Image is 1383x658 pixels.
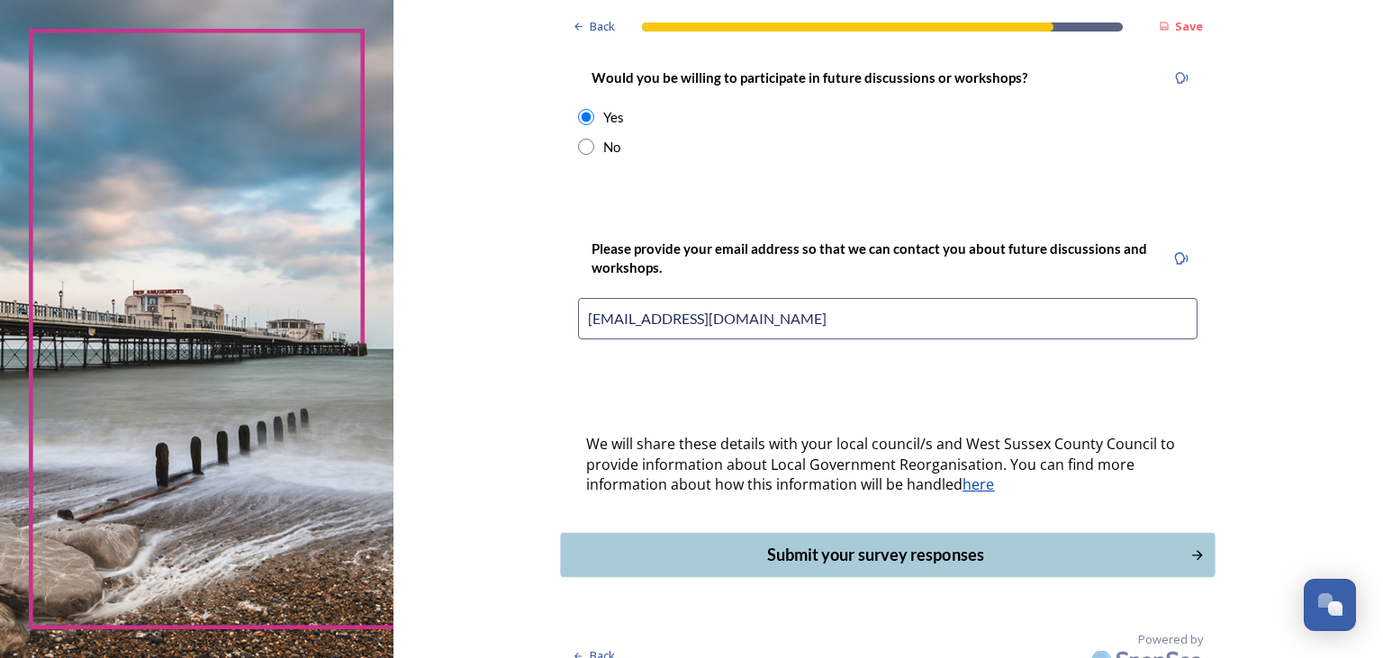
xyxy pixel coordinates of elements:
[592,69,1027,86] strong: Would you be willing to participate in future discussions or workshops?
[590,18,615,35] span: Back
[561,533,1216,577] button: Continue
[603,107,624,128] div: Yes
[1138,631,1203,648] span: Powered by
[586,434,1179,494] span: We will share these details with your local council/s and West Sussex County Council to provide i...
[571,543,1180,567] div: Submit your survey responses
[592,240,1150,275] strong: Please provide your email address so that we can contact you about future discussions and workshops.
[963,474,994,494] a: here
[1304,579,1356,631] button: Open Chat
[603,137,620,158] div: No
[1175,18,1203,34] strong: Save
